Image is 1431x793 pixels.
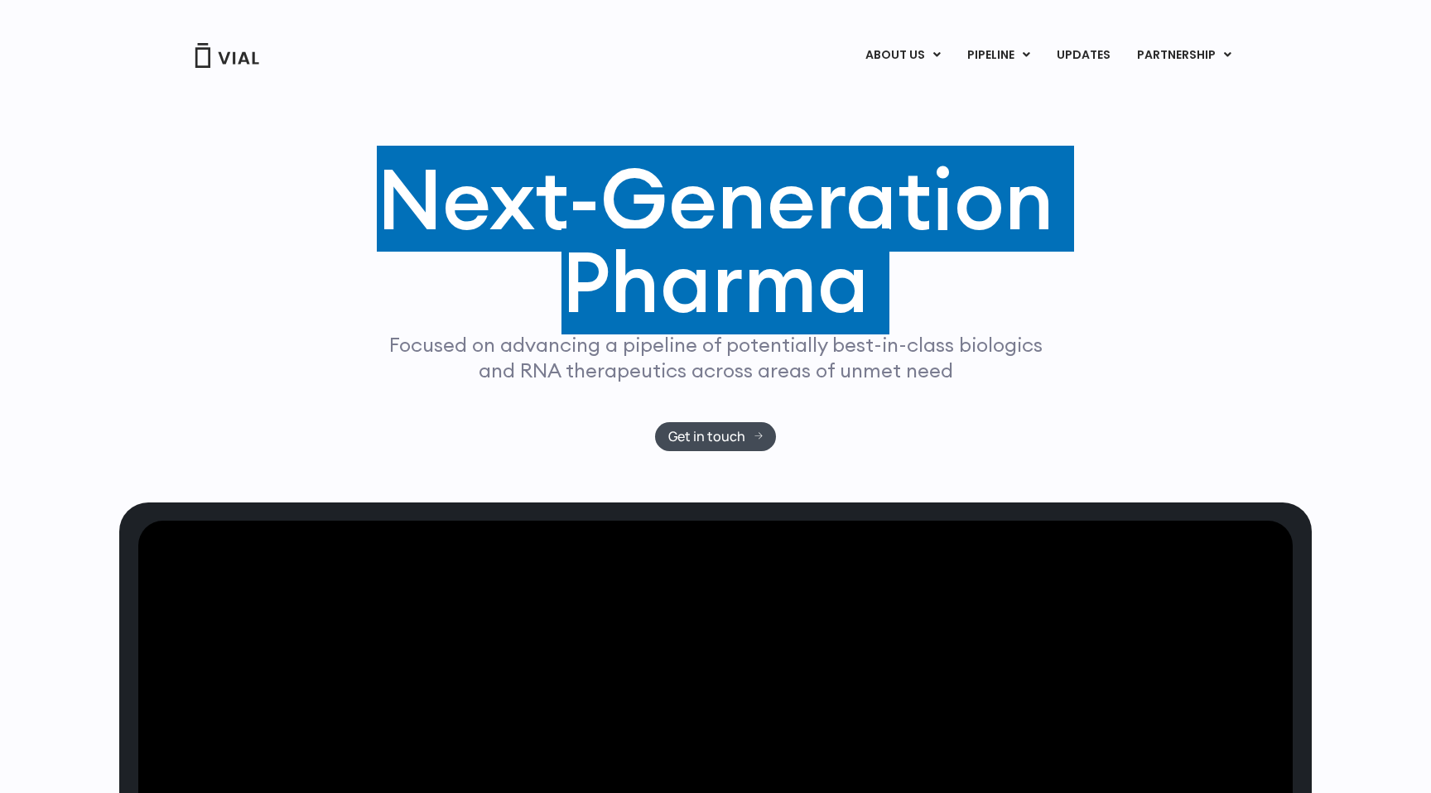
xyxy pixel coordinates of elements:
[655,422,777,451] a: Get in touch
[1043,41,1123,70] a: UPDATES
[668,430,745,443] span: Get in touch
[954,41,1043,70] a: PIPELINEMenu Toggle
[382,332,1049,383] p: Focused on advancing a pipeline of potentially best-in-class biologics and RNA therapeutics acros...
[357,157,1074,324] h1: Next-Generation Pharma
[194,43,260,68] img: Vial Logo
[1124,41,1245,70] a: PARTNERSHIPMenu Toggle
[852,41,953,70] a: ABOUT USMenu Toggle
